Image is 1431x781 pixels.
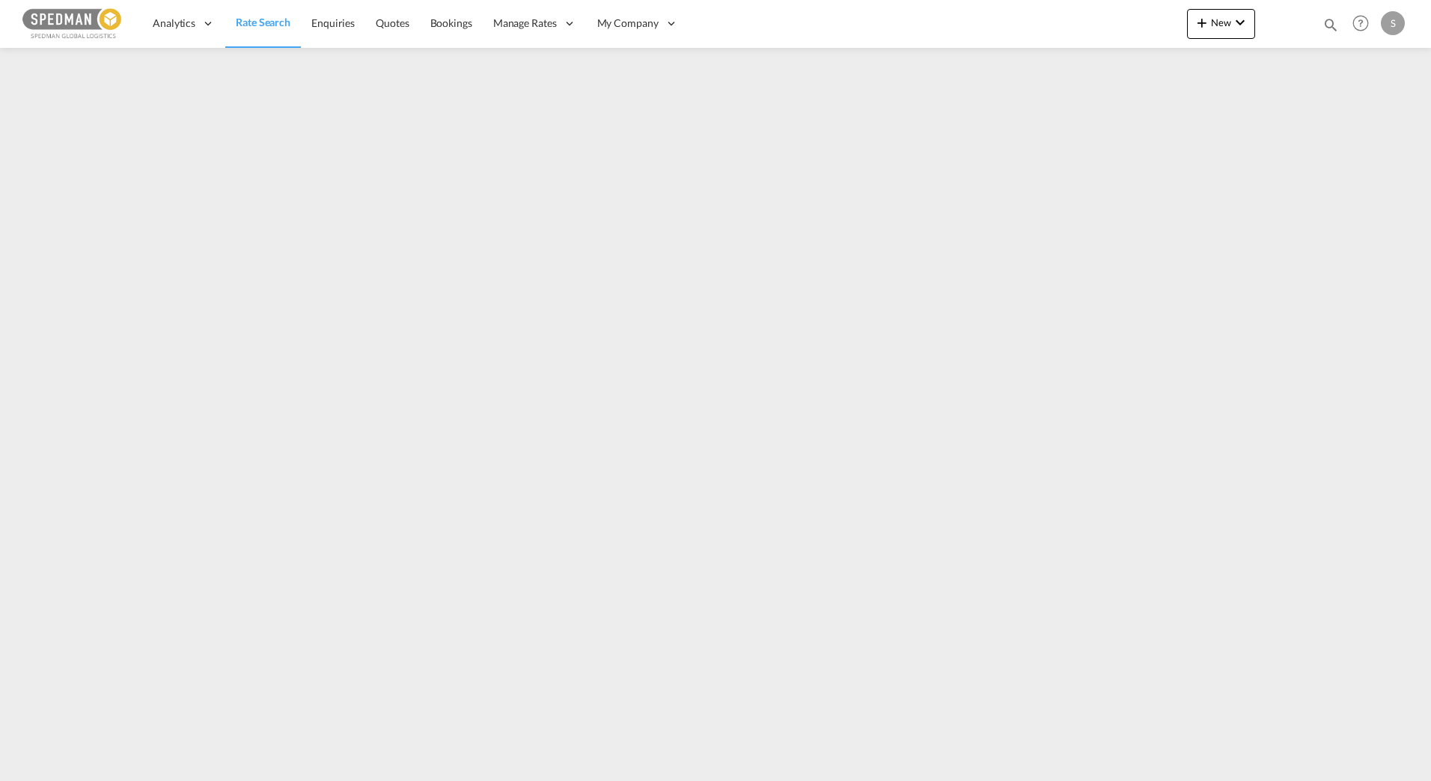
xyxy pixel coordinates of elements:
[493,16,557,31] span: Manage Rates
[1322,16,1339,39] div: icon-magnify
[236,16,290,28] span: Rate Search
[1381,11,1405,35] div: S
[1193,16,1249,28] span: New
[153,16,195,31] span: Analytics
[597,16,659,31] span: My Company
[430,16,472,29] span: Bookings
[1187,9,1255,39] button: icon-plus 400-fgNewicon-chevron-down
[311,16,355,29] span: Enquiries
[1193,13,1211,31] md-icon: icon-plus 400-fg
[1322,16,1339,33] md-icon: icon-magnify
[22,7,123,40] img: c12ca350ff1b11efb6b291369744d907.png
[1231,13,1249,31] md-icon: icon-chevron-down
[376,16,409,29] span: Quotes
[1348,10,1381,37] div: Help
[1348,10,1373,36] span: Help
